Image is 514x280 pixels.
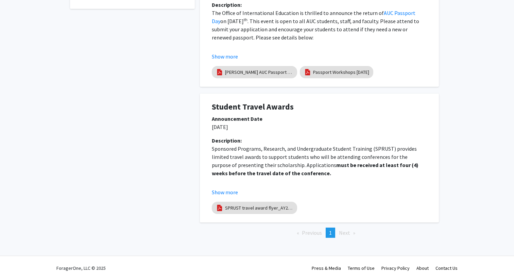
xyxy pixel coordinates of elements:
div: Description: [212,136,427,145]
a: About [416,265,429,271]
p: The Office of International Education is thrilled to announce the return of on [DATE] . This even... [212,9,427,42]
h1: Student Travel Awards [212,102,427,112]
a: Contact Us [435,265,458,271]
img: pdf_icon.png [304,68,311,76]
a: Passport Workshops [DATE] [313,69,369,76]
span: Previous [302,229,322,236]
div: Description: [212,1,427,9]
sup: th [244,17,247,22]
button: Show more [212,188,238,196]
span: 1 [329,229,332,236]
span: Next [339,229,350,236]
a: Privacy Policy [381,265,410,271]
img: pdf_icon.png [216,68,223,76]
iframe: Chat [5,249,29,275]
img: pdf_icon.png [216,204,223,212]
div: Announcement Date [212,115,427,123]
a: [PERSON_NAME] AUC Passport Day Flyer 2024 [225,69,293,76]
a: SPRUST travel award flyer_AY24-25 [225,204,293,212]
ul: Pagination [200,228,439,238]
button: Show more [212,52,238,61]
p: Sponsored Programs, Research, and Undergraduate Student Training (SPRUST) provides limited travel... [212,145,427,177]
div: ForagerOne, LLC © 2025 [56,256,106,280]
a: Terms of Use [348,265,375,271]
p: [DATE] [212,123,427,131]
a: Press & Media [312,265,341,271]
